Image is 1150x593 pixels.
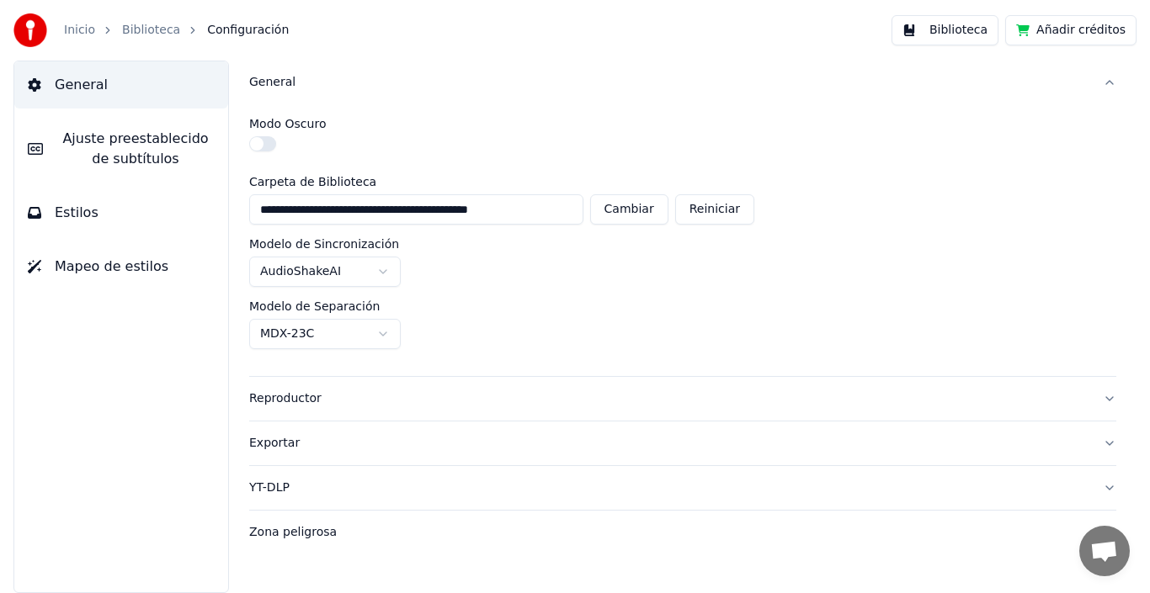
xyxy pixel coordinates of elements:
div: General [249,104,1116,376]
span: Ajuste preestablecido de subtítulos [56,129,215,169]
button: Biblioteca [892,15,998,45]
button: Cambiar [590,194,668,225]
span: Estilos [55,203,98,223]
button: YT-DLP [249,466,1116,510]
span: Configuración [207,22,289,39]
button: Reiniciar [675,194,754,225]
div: YT-DLP [249,479,1089,496]
button: Exportar [249,421,1116,465]
div: Zona peligrosa [249,524,1089,541]
span: General [55,75,108,95]
nav: breadcrumb [64,22,289,39]
button: Ajuste preestablecido de subtítulos [14,115,228,183]
div: Exportar [249,435,1089,452]
label: Modelo de Sincronización [249,238,399,250]
span: Mapeo de estilos [55,257,168,277]
div: Reproductor [249,390,1089,407]
label: Carpeta de Biblioteca [249,176,754,188]
label: Modo Oscuro [249,118,326,130]
button: Mapeo de estilos [14,243,228,290]
div: General [249,74,1089,91]
button: Añadir créditos [1005,15,1137,45]
button: General [249,61,1116,104]
label: Modelo de Separación [249,300,380,312]
a: Chat abierto [1079,526,1130,576]
button: Estilos [14,189,228,236]
button: Zona peligrosa [249,511,1116,554]
a: Biblioteca [122,22,180,39]
button: General [14,61,228,109]
a: Inicio [64,22,95,39]
img: youka [13,13,47,47]
button: Reproductor [249,377,1116,421]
